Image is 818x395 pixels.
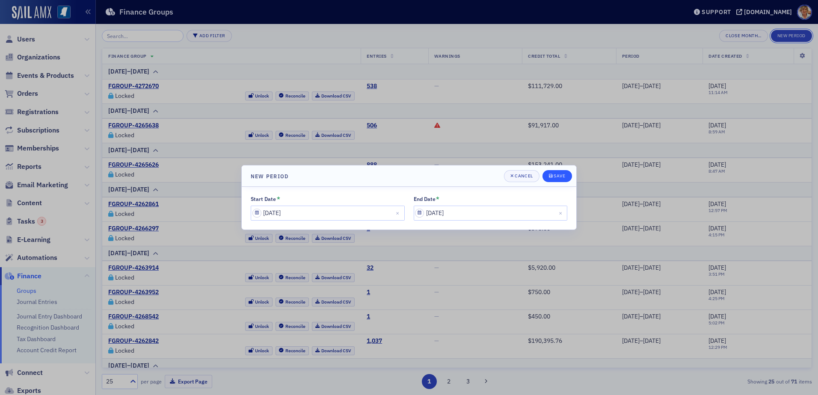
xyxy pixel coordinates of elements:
[277,196,280,202] abbr: This field is required
[414,196,436,202] div: End Date
[251,172,288,180] h4: New Period
[393,206,405,221] button: Close
[542,170,572,182] button: Save
[554,174,565,178] div: Save
[251,206,405,221] input: MM/DD/YYYY
[414,206,568,221] input: MM/DD/YYYY
[515,174,533,178] div: Cancel
[436,196,439,202] abbr: This field is required
[504,170,539,182] button: Cancel
[251,196,276,202] div: Start Date
[556,206,567,221] button: Close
